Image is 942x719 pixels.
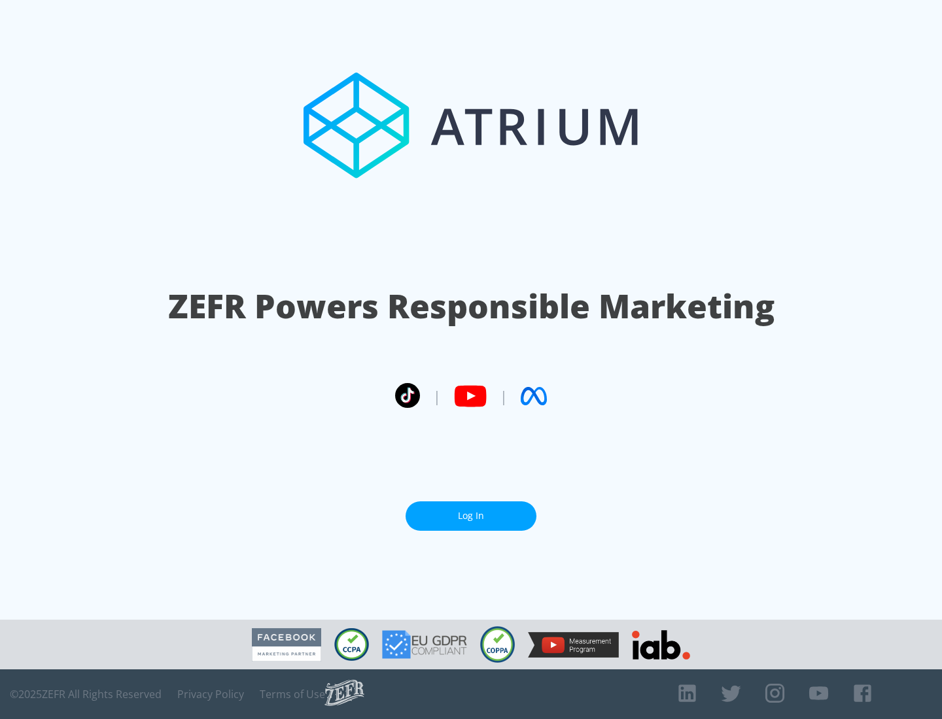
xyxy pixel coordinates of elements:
img: COPPA Compliant [480,626,515,663]
img: CCPA Compliant [334,628,369,661]
h1: ZEFR Powers Responsible Marketing [168,284,775,329]
img: GDPR Compliant [382,630,467,659]
a: Privacy Policy [177,688,244,701]
span: | [500,386,508,406]
img: IAB [632,630,690,660]
span: | [433,386,441,406]
span: © 2025 ZEFR All Rights Reserved [10,688,162,701]
a: Terms of Use [260,688,325,701]
img: Facebook Marketing Partner [252,628,321,661]
a: Log In [406,501,536,531]
img: YouTube Measurement Program [528,632,619,658]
